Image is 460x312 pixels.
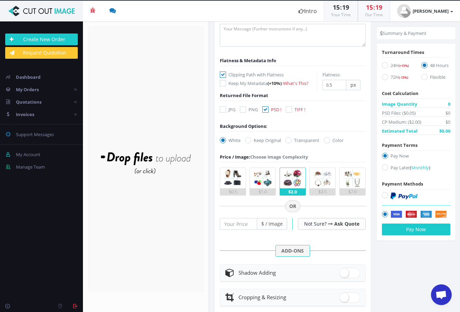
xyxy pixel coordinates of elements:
a: What's This? [283,80,309,86]
span: : [340,3,342,11]
div: $1.0 [250,188,275,195]
img: Securely by Stripe [391,211,447,218]
a: Create New Order [5,34,78,45]
a: Intro [292,1,324,21]
div: Choose Image Complexity [220,153,308,160]
span: CP Medium: ($2.00) [382,119,421,125]
label: Flatness: [322,71,340,78]
div: Chat öffnen [431,284,452,305]
span: Cost Calculation [382,90,419,96]
img: 5.png [342,168,363,188]
span: (-15%) [399,75,408,80]
span: Turnaround Times [382,49,424,55]
span: Estimated Total [382,127,417,134]
span: Price / Image: [220,154,250,160]
label: Pay Later [382,164,450,173]
div: $3.5 [310,188,335,195]
img: PayPal [391,192,417,199]
span: (+15%) [399,64,409,68]
img: user_default.jpg [397,4,411,18]
img: 3.png [282,168,303,188]
span: ADD-ONS [275,245,310,257]
span: TIFF ! [294,106,305,113]
span: $0.00 [439,127,450,134]
label: Keep Original [245,137,281,144]
div: $7.0 [340,188,365,195]
label: JPG [220,106,235,113]
label: Pay Now [382,152,450,162]
span: Dashboard [16,74,40,80]
a: (Monthly) [410,164,430,171]
div: Background Options: [220,123,267,130]
label: Clipping Path with Flatness [220,71,317,78]
span: My Account [16,151,40,158]
span: PSD ! [271,106,281,113]
span: Cropping & Resizing [238,294,286,301]
span: Shadow Adding [238,269,276,276]
label: Keep My Metadata - [220,80,317,87]
span: 19 [342,3,349,11]
img: 1.png [223,168,243,188]
span: 0 [448,101,450,107]
span: Image Quantity [382,101,417,107]
img: 2.png [253,168,273,188]
a: Ask Quote [334,220,359,227]
small: Your Time [331,12,351,18]
label: 24H [382,62,411,71]
span: Monthly [411,164,429,171]
span: $0 [445,119,450,125]
span: PSD Files: ($0.05) [382,110,416,116]
input: Your Price [220,218,257,230]
span: Returned File Format [220,92,268,98]
span: (+10%) [267,80,282,86]
label: 72H [382,74,411,83]
span: 15 [366,3,373,11]
span: $0 [445,110,450,116]
a: (+15%) [399,62,409,68]
a: [PERSON_NAME] [390,1,460,21]
label: PNG [240,106,258,113]
span: 15 [333,3,340,11]
button: Pay Now [382,224,450,235]
small: Our Time [365,12,383,18]
label: Transparent [285,137,319,144]
span: Flatness & Metadata Info [220,57,276,64]
span: 19 [375,3,382,11]
div: $2.0 [280,188,306,195]
img: Cut Out Image [5,6,78,16]
li: Summary & Payment [380,30,426,37]
label: Flexible [421,74,450,83]
span: Payment Terms [382,142,417,148]
label: White [220,137,241,144]
a: Request Quotation [5,47,78,59]
a: (-15%) [399,74,408,80]
strong: [PERSON_NAME] [413,8,449,14]
span: Manage Team [16,164,45,170]
label: Color [324,137,344,144]
span: Not Sure? [304,220,327,227]
span: : [373,3,375,11]
span: OR [285,200,300,212]
span: Invoices [16,111,34,117]
span: My Orders [16,86,39,93]
div: $0.5 [220,188,246,195]
span: Support Messages [16,131,54,138]
span: Quotations [16,99,41,105]
span: $ / Image [257,218,287,230]
img: 4.png [312,168,333,188]
span: Payment Methods [382,181,423,187]
span: px [346,80,360,90]
label: 48 Hours [421,62,450,71]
